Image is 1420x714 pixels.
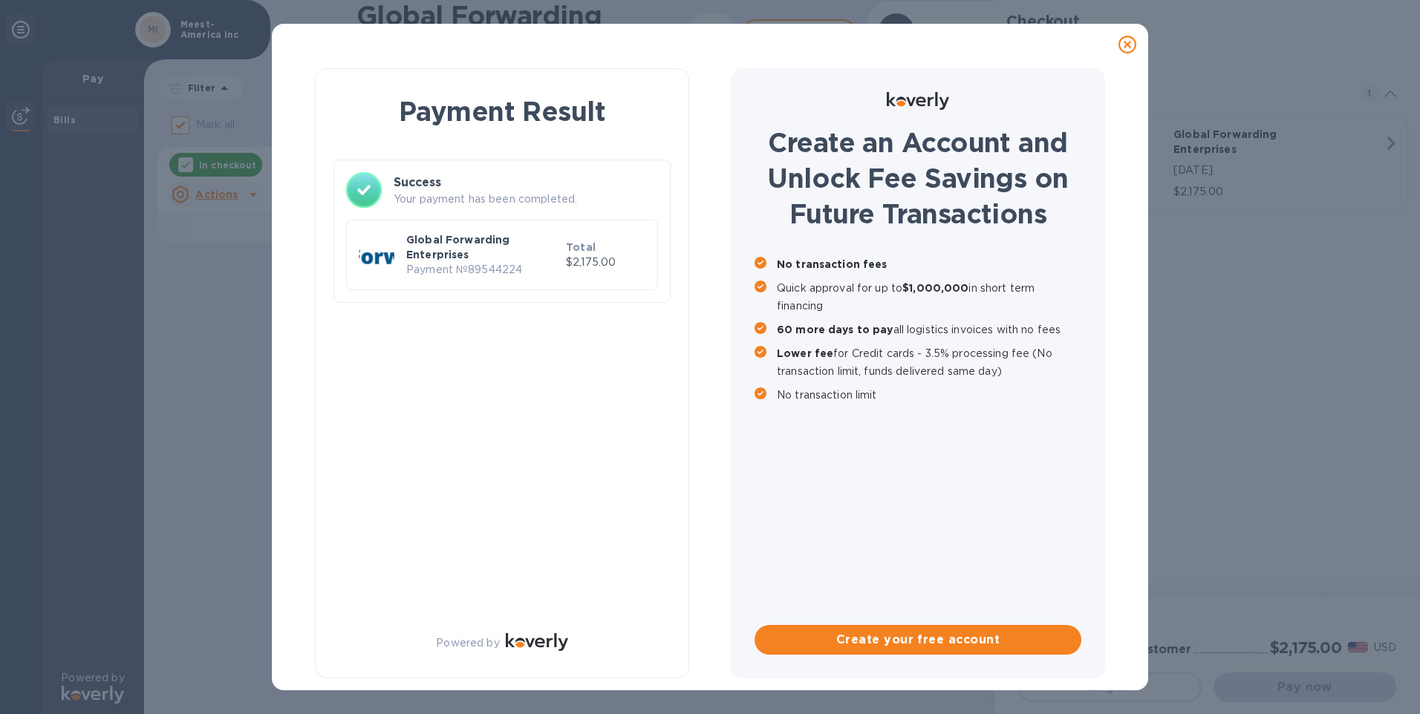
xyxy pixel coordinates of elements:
[777,324,893,335] b: 60 more days to pay
[755,125,1081,232] h1: Create an Account and Unlock Fee Savings on Future Transactions
[566,241,596,253] b: Total
[394,191,658,207] p: Your payment has been completed.
[406,262,560,278] p: Payment № 89544224
[777,279,1081,315] p: Quick approval for up to in short term financing
[887,92,949,110] img: Logo
[777,344,1081,380] p: for Credit cards - 3.5% processing fee (No transaction limit, funds delivered same day)
[566,255,645,270] p: $2,175.00
[777,321,1081,338] p: all logistics invoices with no fees
[777,258,887,270] b: No transaction fees
[902,282,968,294] b: $1,000,000
[777,347,833,359] b: Lower fee
[436,635,499,651] p: Powered by
[777,386,1081,404] p: No transaction limit
[339,93,665,130] h1: Payment Result
[506,633,568,651] img: Logo
[394,174,658,191] h3: Success
[766,631,1069,649] span: Create your free account
[755,625,1081,655] button: Create your free account
[406,232,560,262] p: Global Forwarding Enterprises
